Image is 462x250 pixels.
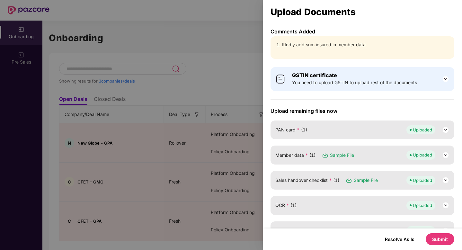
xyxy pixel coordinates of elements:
span: Sample File [330,152,354,159]
span: Sample File [354,177,378,184]
img: svg+xml;base64,PHN2ZyB3aWR0aD0iMjQiIGhlaWdodD0iMjQiIHZpZXdCb3g9IjAgMCAyNCAyNCIgZmlsbD0ibm9uZSIgeG... [442,227,449,235]
button: Submit [426,233,454,245]
b: GSTIN certificate [292,72,337,78]
span: You need to upload GSTIN to upload rest of the documents [292,79,417,86]
img: svg+xml;base64,PHN2ZyB4bWxucz0iaHR0cDovL3d3dy53My5vcmcvMjAwMC9zdmciIHdpZHRoPSI0MCIgaGVpZ2h0PSI0MC... [275,74,286,84]
img: svg+xml;base64,PHN2ZyB3aWR0aD0iMjQiIGhlaWdodD0iMjQiIHZpZXdCb3g9IjAgMCAyNCAyNCIgZmlsbD0ibm9uZSIgeG... [442,176,449,184]
img: svg+xml;base64,PHN2ZyB3aWR0aD0iMTYiIGhlaWdodD0iMTciIHZpZXdCb3g9IjAgMCAxNiAxNyIgZmlsbD0ibm9uZSIgeG... [322,152,328,158]
img: svg+xml;base64,PHN2ZyB3aWR0aD0iMjQiIGhlaWdodD0iMjQiIHZpZXdCb3g9IjAgMCAyNCAyNCIgZmlsbD0ibm9uZSIgeG... [442,151,449,159]
div: Uploaded [413,127,432,133]
div: Uploaded [413,228,432,234]
span: Sales handover checklist (1) [275,177,339,184]
span: Payment Details (1) [275,227,321,234]
span: Upload remaining files now [271,108,454,114]
span: PAN card (1) [275,126,307,133]
div: Uploaded [413,177,432,183]
p: Comments Added [271,28,454,35]
div: Uploaded [413,202,432,209]
button: Resolve As Is [378,235,421,244]
img: svg+xml;base64,PHN2ZyB3aWR0aD0iMjQiIGhlaWdodD0iMjQiIHZpZXdCb3g9IjAgMCAyNCAyNCIgZmlsbD0ibm9uZSIgeG... [442,126,449,134]
img: svg+xml;base64,PHN2ZyB3aWR0aD0iMjQiIGhlaWdodD0iMjQiIHZpZXdCb3g9IjAgMCAyNCAyNCIgZmlsbD0ibm9uZSIgeG... [442,75,449,83]
div: Uploaded [413,152,432,158]
li: KIndly add sum insured in member data [282,41,449,48]
img: svg+xml;base64,PHN2ZyB3aWR0aD0iMjQiIGhlaWdodD0iMjQiIHZpZXdCb3g9IjAgMCAyNCAyNCIgZmlsbD0ibm9uZSIgeG... [442,201,449,209]
div: Upload Documents [271,8,454,15]
img: svg+xml;base64,PHN2ZyB3aWR0aD0iMTYiIGhlaWdodD0iMTciIHZpZXdCb3g9IjAgMCAxNiAxNyIgZmlsbD0ibm9uZSIgeG... [346,177,352,183]
span: Member data (1) [275,152,315,159]
span: QCR (1) [275,202,297,209]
